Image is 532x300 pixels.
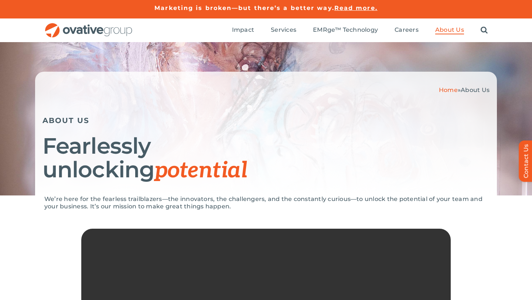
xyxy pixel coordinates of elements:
a: Careers [395,26,419,34]
a: About Us [435,26,464,34]
p: We’re here for the fearless trailblazers—the innovators, the challengers, and the constantly curi... [44,195,488,210]
span: About Us [461,86,490,93]
a: OG_Full_horizontal_RGB [44,22,133,29]
nav: Menu [232,18,488,42]
a: Read more. [334,4,378,11]
a: Home [439,86,458,93]
h1: Fearlessly unlocking [42,134,490,183]
a: Marketing is broken—but there’s a better way. [154,4,334,11]
span: » [439,86,490,93]
a: Services [271,26,296,34]
h5: ABOUT US [42,116,490,125]
span: potential [154,157,247,184]
a: Impact [232,26,254,34]
a: Search [481,26,488,34]
a: EMRge™ Technology [313,26,378,34]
